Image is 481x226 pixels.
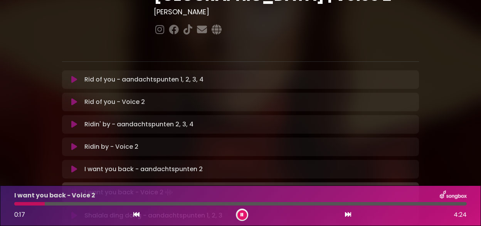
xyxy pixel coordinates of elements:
p: I want you back - Voice 2 [14,191,95,200]
p: Rid of you - Voice 2 [84,97,145,107]
p: Ridin' by - aandachtspunten 2, 3, 4 [84,120,193,129]
p: I want you back - aandachtspunten 2 [84,165,203,174]
span: 4:24 [454,210,467,219]
p: Ridin by - Voice 2 [84,142,138,151]
span: 0:17 [14,210,25,219]
img: songbox-logo-white.png [440,190,467,201]
h3: [PERSON_NAME] [154,8,419,16]
p: Rid of you - aandachtspunten 1, 2, 3, 4 [84,75,203,84]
